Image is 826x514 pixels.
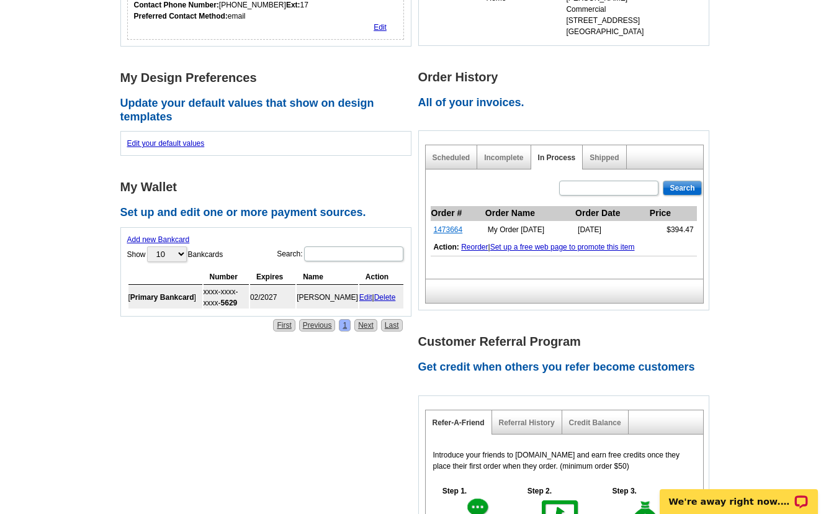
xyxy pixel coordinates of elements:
[250,269,295,285] th: Expires
[250,286,295,309] td: 02/2027
[652,475,826,514] iframe: LiveChat chat widget
[485,221,575,239] td: My Order [DATE]
[418,335,716,348] h1: Customer Referral Program
[538,153,576,162] a: In Process
[134,1,219,9] strong: Contact Phone Number:
[354,319,377,331] a: Next
[381,319,403,331] a: Last
[490,243,635,251] a: Set up a free web page to promote this item
[297,269,358,285] th: Name
[204,269,249,285] th: Number
[273,319,295,331] a: First
[433,153,470,162] a: Scheduled
[431,206,485,221] th: Order #
[374,293,396,302] a: Delete
[436,485,474,497] h5: Step 1.
[485,206,575,221] th: Order Name
[433,418,485,427] a: Refer-A-Friend
[521,485,558,497] h5: Step 2.
[649,221,697,239] td: $394.47
[120,71,418,84] h1: My Design Preferences
[359,293,372,302] a: Edit
[286,1,300,9] strong: Ext:
[499,418,555,427] a: Referral History
[663,181,701,196] input: Search
[649,206,697,221] th: Price
[120,181,418,194] h1: My Wallet
[418,71,716,84] h1: Order History
[120,206,418,220] h2: Set up and edit one or more payment sources.
[120,97,418,124] h2: Update your default values that show on design templates
[431,238,697,256] td: |
[134,12,228,20] strong: Preferred Contact Method:
[418,96,716,110] h2: All of your invoices.
[575,206,649,221] th: Order Date
[569,418,621,427] a: Credit Balance
[147,246,187,262] select: ShowBankcards
[484,153,523,162] a: Incomplete
[130,293,194,302] b: Primary Bankcard
[434,225,463,234] a: 1473664
[339,319,351,331] a: 1
[374,23,387,32] a: Edit
[359,286,403,309] td: |
[127,235,190,244] a: Add new Bankcard
[304,246,403,261] input: Search:
[127,139,205,148] a: Edit your default values
[418,361,716,374] h2: Get credit when others you refer become customers
[575,221,649,239] td: [DATE]
[433,449,696,472] p: Introduce your friends to [DOMAIN_NAME] and earn free credits once they place their first order w...
[434,243,459,251] b: Action:
[127,245,223,263] label: Show Bankcards
[359,269,403,285] th: Action
[128,286,202,309] td: [ ]
[204,286,249,309] td: xxxx-xxxx-xxxx-
[590,153,619,162] a: Shipped
[297,286,358,309] td: [PERSON_NAME]
[277,245,404,263] label: Search:
[461,243,488,251] a: Reorder
[221,299,238,307] strong: 5629
[606,485,643,497] h5: Step 3.
[299,319,336,331] a: Previous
